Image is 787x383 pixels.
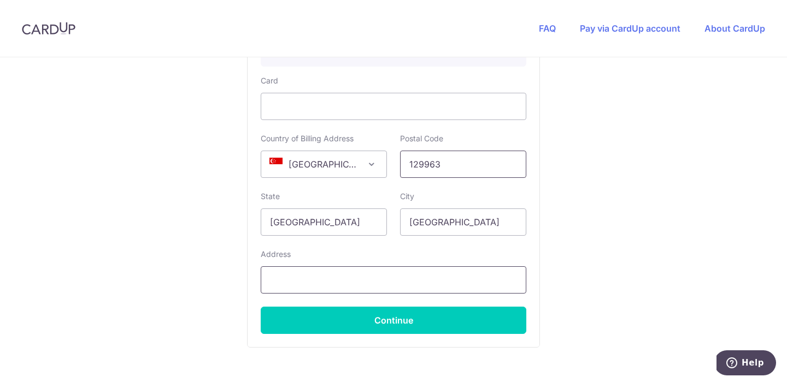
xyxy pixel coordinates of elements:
[261,307,526,334] button: Continue
[261,249,291,260] label: Address
[22,22,75,35] img: CardUp
[261,75,278,86] label: Card
[400,151,526,178] input: Example 123456
[580,23,680,34] a: Pay via CardUp account
[539,23,556,34] a: FAQ
[261,151,386,177] span: Singapore
[270,100,517,113] iframe: Secure card payment input frame
[400,133,443,144] label: Postal Code
[400,191,414,202] label: City
[261,191,280,202] label: State
[261,133,354,144] label: Country of Billing Address
[716,350,776,378] iframe: Opens a widget where you can find more information
[704,23,765,34] a: About CardUp
[261,151,387,178] span: Singapore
